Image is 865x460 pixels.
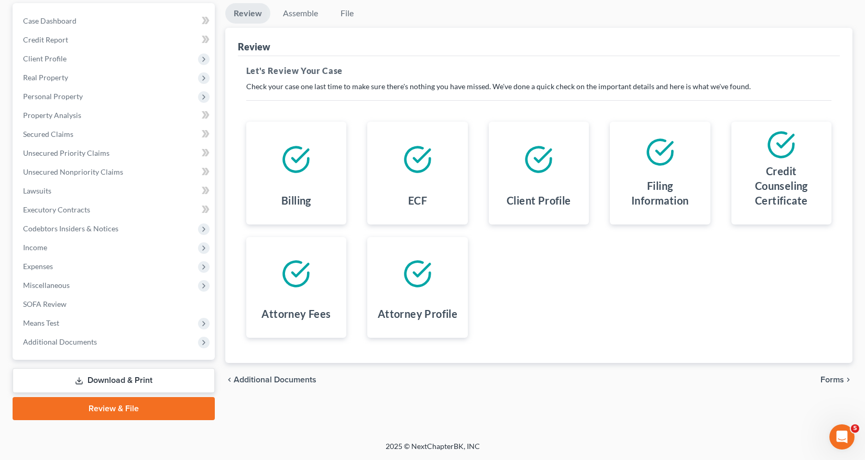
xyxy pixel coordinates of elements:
h4: Client Profile [507,193,571,208]
a: Assemble [275,3,326,24]
span: Expenses [23,262,53,271]
span: Means Test [23,318,59,327]
h4: Attorney Fees [261,306,331,321]
a: Review & File [13,397,215,420]
div: 2025 © NextChapterBK, INC [134,441,731,460]
a: Executory Contracts [15,200,215,219]
span: Credit Report [23,35,68,44]
a: Credit Report [15,30,215,49]
a: File [331,3,364,24]
span: Property Analysis [23,111,81,120]
span: Personal Property [23,92,83,101]
h5: Let's Review Your Case [246,65,831,77]
a: Lawsuits [15,181,215,200]
a: Case Dashboard [15,12,215,30]
span: 5 [851,424,859,433]
span: Secured Claims [23,130,73,138]
a: Unsecured Priority Claims [15,144,215,163]
span: Additional Documents [234,376,316,384]
a: Unsecured Nonpriority Claims [15,163,215,181]
a: chevron_left Additional Documents [225,376,316,384]
div: Review [238,40,270,53]
h4: ECF [408,193,427,208]
span: Lawsuits [23,186,51,195]
h4: Attorney Profile [378,306,457,321]
span: Income [23,243,47,252]
h4: Filing Information [618,178,702,208]
span: SOFA Review [23,299,67,308]
h4: Billing [281,193,311,208]
i: chevron_right [844,376,852,384]
button: Forms chevron_right [820,376,852,384]
i: chevron_left [225,376,234,384]
a: Secured Claims [15,125,215,144]
h4: Credit Counseling Certificate [740,164,823,208]
span: Case Dashboard [23,16,76,25]
p: Check your case one last time to make sure there's nothing you have missed. We've done a quick ch... [246,81,831,92]
span: Miscellaneous [23,281,70,290]
span: Executory Contracts [23,205,90,214]
span: Additional Documents [23,337,97,346]
span: Client Profile [23,54,67,63]
span: Codebtors Insiders & Notices [23,224,118,233]
a: Property Analysis [15,106,215,125]
span: Unsecured Nonpriority Claims [23,167,123,176]
span: Real Property [23,73,68,82]
span: Forms [820,376,844,384]
iframe: Intercom live chat [829,424,855,450]
span: Unsecured Priority Claims [23,148,110,157]
a: Download & Print [13,368,215,393]
a: Review [225,3,270,24]
a: SOFA Review [15,295,215,314]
